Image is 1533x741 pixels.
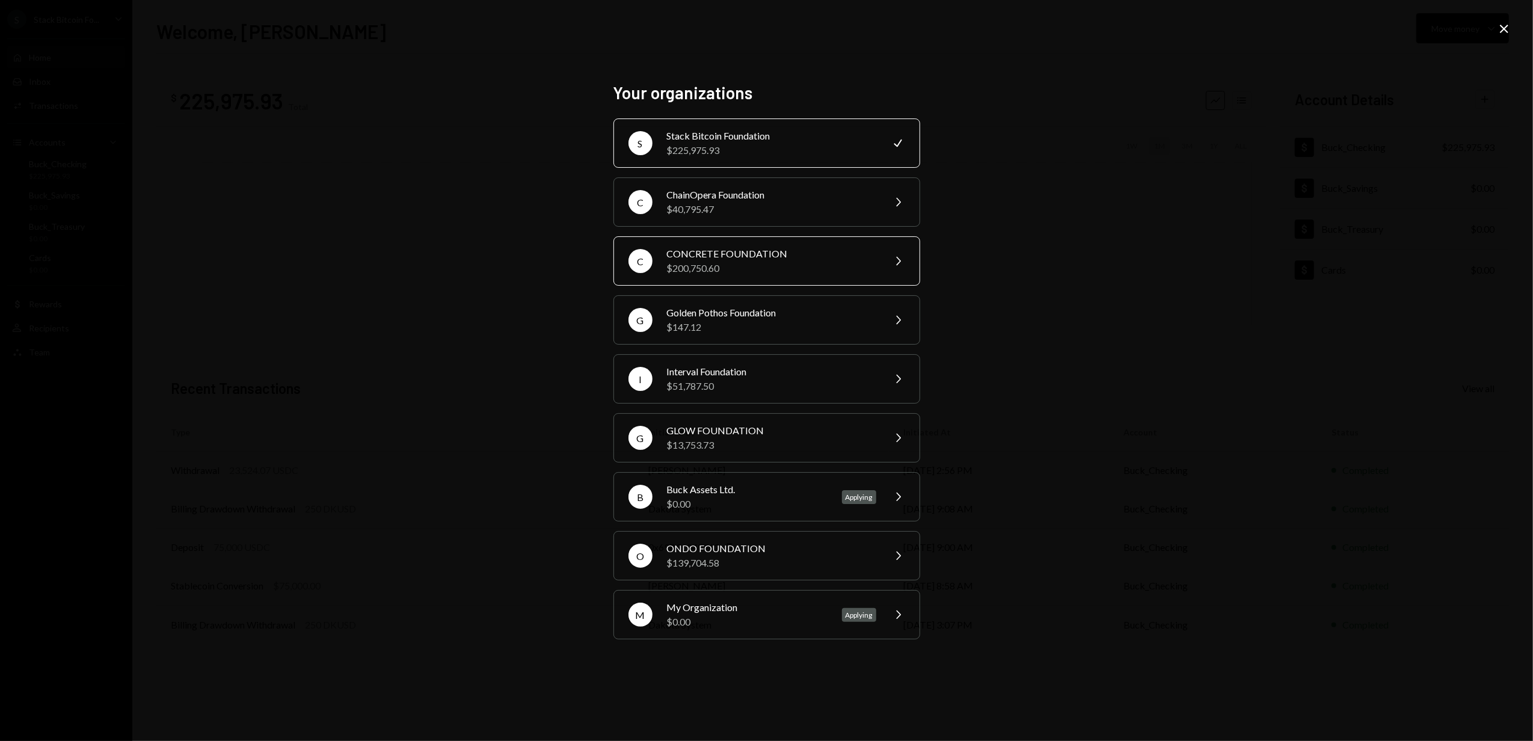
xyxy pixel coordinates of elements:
[613,118,920,168] button: SStack Bitcoin Foundation$225,975.93
[667,364,876,379] div: Interval Foundation
[613,295,920,345] button: GGolden Pothos Foundation$147.12
[628,367,653,391] div: I
[667,541,876,556] div: ONDO FOUNDATION
[667,143,876,158] div: $225,975.93
[667,615,828,629] div: $0.00
[842,608,876,622] div: Applying
[628,544,653,568] div: O
[667,482,828,497] div: Buck Assets Ltd.
[667,423,876,438] div: GLOW FOUNDATION
[667,202,876,217] div: $40,795.47
[667,320,876,334] div: $147.12
[613,354,920,404] button: IInterval Foundation$51,787.50
[628,249,653,273] div: C
[667,438,876,452] div: $13,753.73
[628,485,653,509] div: B
[628,603,653,627] div: M
[628,426,653,450] div: G
[667,379,876,393] div: $51,787.50
[613,236,920,286] button: CCONCRETE FOUNDATION$200,750.60
[667,247,876,261] div: CONCRETE FOUNDATION
[628,308,653,332] div: G
[667,306,876,320] div: Golden Pothos Foundation
[613,590,920,639] button: MMy Organization$0.00Applying
[667,497,828,511] div: $0.00
[613,413,920,463] button: GGLOW FOUNDATION$13,753.73
[613,472,920,521] button: BBuck Assets Ltd.$0.00Applying
[842,490,876,504] div: Applying
[667,188,876,202] div: ChainOpera Foundation
[613,531,920,580] button: OONDO FOUNDATION$139,704.58
[667,600,828,615] div: My Organization
[628,131,653,155] div: S
[667,261,876,275] div: $200,750.60
[613,177,920,227] button: CChainOpera Foundation$40,795.47
[667,556,876,570] div: $139,704.58
[628,190,653,214] div: C
[613,81,920,105] h2: Your organizations
[667,129,876,143] div: Stack Bitcoin Foundation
